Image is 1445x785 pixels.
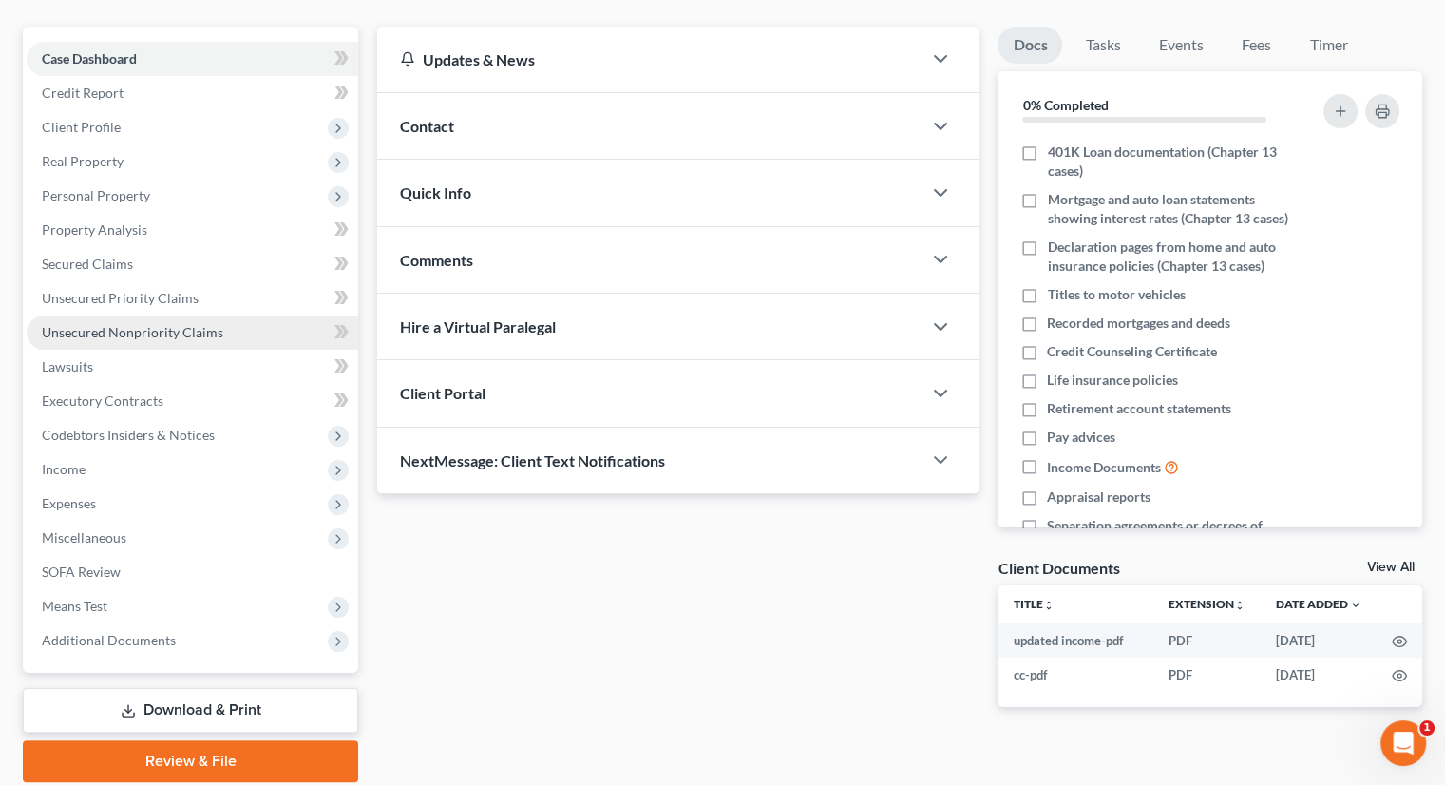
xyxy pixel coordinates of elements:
span: Declaration pages from home and auto insurance policies (Chapter 13 cases) [1047,238,1300,276]
i: expand_more [1350,600,1361,611]
td: PDF [1153,623,1261,658]
span: Unsecured Priority Claims [42,290,199,306]
a: Property Analysis [27,213,358,247]
span: Comments [400,251,473,269]
span: Life insurance policies [1047,371,1178,390]
i: unfold_more [1234,600,1245,611]
span: NextMessage: Client Text Notifications [400,451,665,469]
span: Codebtors Insiders & Notices [42,427,215,443]
td: cc-pdf [998,658,1153,692]
i: unfold_more [1042,600,1054,611]
a: Date Added expand_more [1276,597,1361,611]
span: Income [42,461,86,477]
a: Download & Print [23,688,358,733]
div: Updates & News [400,49,899,69]
span: Mortgage and auto loan statements showing interest rates (Chapter 13 cases) [1047,190,1300,228]
a: View All [1367,561,1415,574]
span: Case Dashboard [42,50,137,67]
td: [DATE] [1261,623,1377,658]
span: Miscellaneous [42,529,126,546]
span: Means Test [42,598,107,614]
a: Events [1143,27,1218,64]
a: Case Dashboard [27,42,358,76]
td: PDF [1153,658,1261,692]
span: Personal Property [42,187,150,203]
a: Timer [1294,27,1362,64]
span: Lawsuits [42,358,93,374]
span: Real Property [42,153,124,169]
span: Contact [400,117,454,135]
span: Unsecured Nonpriority Claims [42,324,223,340]
a: Unsecured Priority Claims [27,281,358,316]
span: Appraisal reports [1047,488,1150,507]
span: Quick Info [400,183,471,201]
span: Credit Counseling Certificate [1047,342,1217,361]
span: Secured Claims [42,256,133,272]
span: Separation agreements or decrees of divorces [1047,516,1300,554]
span: Property Analysis [42,221,147,238]
td: [DATE] [1261,658,1377,692]
a: Credit Report [27,76,358,110]
span: 1 [1419,720,1435,736]
a: Tasks [1070,27,1135,64]
span: Titles to motor vehicles [1047,285,1185,304]
span: 401K Loan documentation (Chapter 13 cases) [1047,143,1300,181]
span: Recorded mortgages and deeds [1047,314,1230,333]
span: Client Profile [42,119,121,135]
span: Executory Contracts [42,392,163,409]
span: Retirement account statements [1047,399,1231,418]
span: Pay advices [1047,428,1115,447]
td: updated income-pdf [998,623,1153,658]
span: Client Portal [400,384,485,402]
a: SOFA Review [27,555,358,589]
span: Expenses [42,495,96,511]
iframe: Intercom live chat [1380,720,1426,766]
a: Secured Claims [27,247,358,281]
span: SOFA Review [42,564,121,580]
div: Client Documents [998,558,1119,578]
a: Lawsuits [27,350,358,384]
a: Review & File [23,740,358,782]
a: Docs [998,27,1062,64]
strong: 0% Completed [1022,97,1108,113]
a: Fees [1226,27,1286,64]
span: Income Documents [1047,458,1161,477]
span: Hire a Virtual Paralegal [400,317,556,335]
a: Executory Contracts [27,384,358,418]
span: Additional Documents [42,632,176,648]
a: Titleunfold_more [1013,597,1054,611]
a: Unsecured Nonpriority Claims [27,316,358,350]
span: Credit Report [42,85,124,101]
a: Extensionunfold_more [1169,597,1245,611]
